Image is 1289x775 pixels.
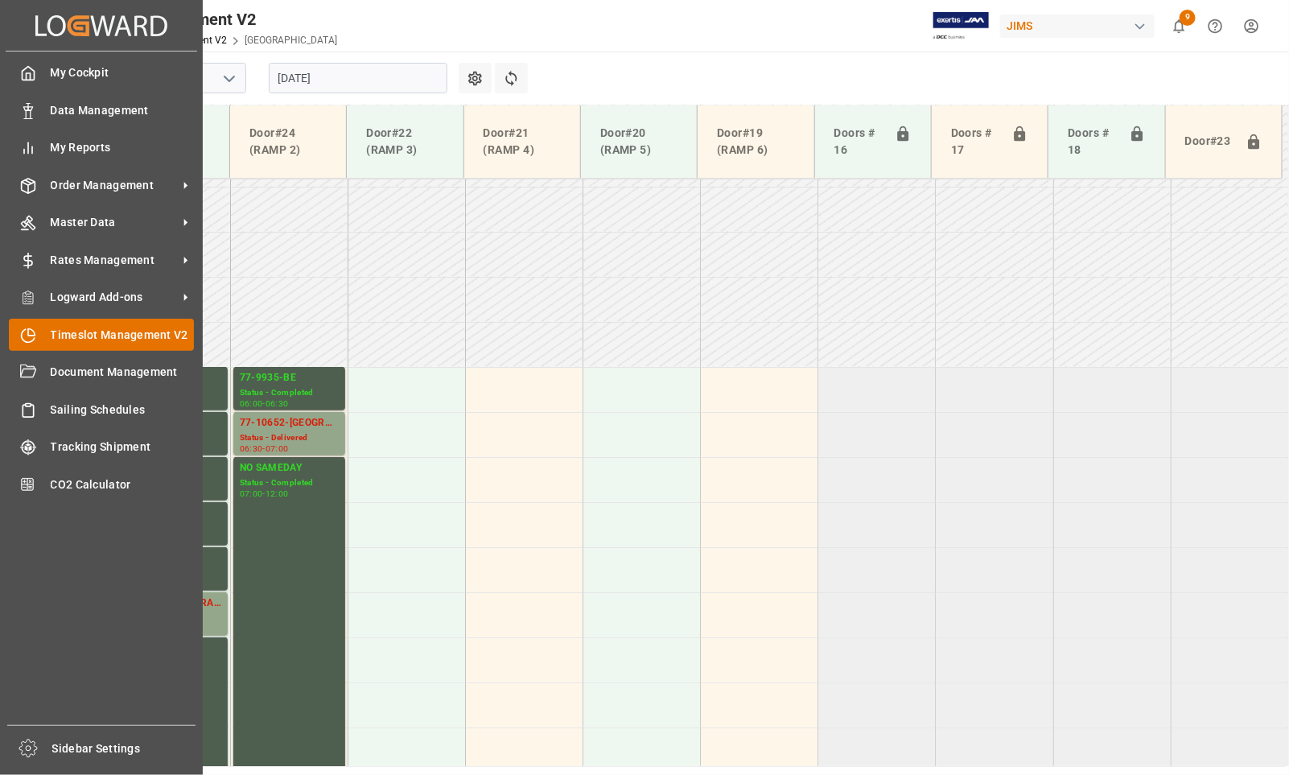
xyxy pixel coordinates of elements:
span: My Reports [51,139,195,156]
div: 07:00 [266,445,289,452]
div: Doors # 17 [945,118,1005,165]
div: 77-10652-[GEOGRAPHIC_DATA] [240,415,339,431]
div: 12:00 [266,490,289,497]
div: 07:00 [240,490,263,497]
button: JIMS [1000,10,1161,41]
span: Order Management [51,177,178,194]
div: Status - Completed [240,386,339,400]
span: Sidebar Settings [52,740,196,757]
div: Door#24 (RAMP 2) [243,118,333,165]
div: - [262,400,265,407]
div: 06:00 [240,400,263,407]
a: CO2 Calculator [9,468,194,500]
span: Rates Management [51,252,178,269]
span: My Cockpit [51,64,195,81]
img: Exertis%20JAM%20-%20Email%20Logo.jpg_1722504956.jpg [933,12,989,40]
div: - [262,490,265,497]
span: Document Management [51,364,195,381]
span: 9 [1180,10,1196,26]
div: Timeslot Management V2 [70,7,337,31]
div: NO SAMEDAY [240,460,339,476]
a: Document Management [9,357,194,388]
a: Sailing Schedules [9,394,194,425]
span: Master Data [51,214,178,231]
input: DD-MM-YYYY [269,63,447,93]
span: Tracking Shipment [51,439,195,456]
button: Help Center [1197,8,1233,44]
div: Door#19 (RAMP 6) [710,118,801,165]
div: Doors # 16 [828,118,888,165]
div: Doors # 18 [1061,118,1122,165]
a: Tracking Shipment [9,431,194,463]
span: Logward Add-ons [51,289,178,306]
div: 77-9935-BE [240,370,339,386]
span: CO2 Calculator [51,476,195,493]
div: 06:30 [240,445,263,452]
div: Door#20 (RAMP 5) [594,118,684,165]
div: - [262,445,265,452]
button: open menu [216,66,241,91]
a: My Cockpit [9,57,194,89]
span: Timeslot Management V2 [51,327,195,344]
button: show 9 new notifications [1161,8,1197,44]
a: My Reports [9,132,194,163]
div: Door#22 (RAMP 3) [360,118,450,165]
div: Door#23 [1179,126,1239,157]
a: Data Management [9,94,194,126]
div: JIMS [1000,14,1155,38]
div: 06:30 [266,400,289,407]
span: Data Management [51,102,195,119]
div: Status - Delivered [240,431,339,445]
a: Timeslot Management V2 [9,319,194,350]
span: Sailing Schedules [51,402,195,418]
div: Status - Completed [240,476,339,490]
div: Door#21 (RAMP 4) [477,118,567,165]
